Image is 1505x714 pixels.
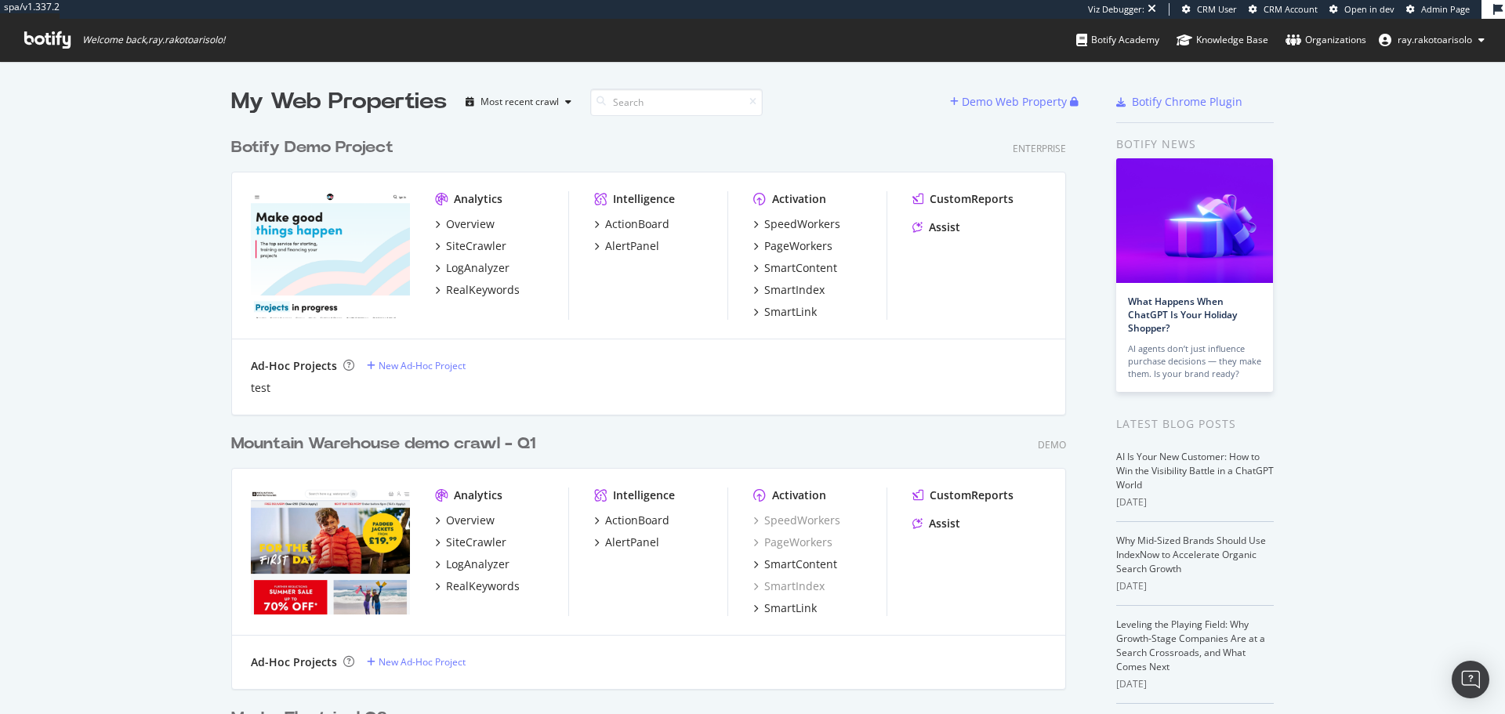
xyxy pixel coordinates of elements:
[753,216,840,232] a: SpeedWorkers
[753,535,832,550] a: PageWorkers
[446,535,506,550] div: SiteCrawler
[753,513,840,528] a: SpeedWorkers
[251,487,410,614] img: Mountain Warehouse demo crawl - Q1
[1076,19,1159,61] a: Botify Academy
[435,578,520,594] a: RealKeywords
[1398,33,1472,46] span: ray.rakotoarisolo
[594,513,669,528] a: ActionBoard
[1116,158,1273,283] img: What Happens When ChatGPT Is Your Holiday Shopper?
[446,578,520,594] div: RealKeywords
[1249,3,1318,16] a: CRM Account
[367,655,466,669] a: New Ad-Hoc Project
[1344,3,1394,15] span: Open in dev
[764,600,817,616] div: SmartLink
[1116,534,1266,575] a: Why Mid-Sized Brands Should Use IndexNow to Accelerate Organic Search Growth
[912,219,960,235] a: Assist
[930,191,1014,207] div: CustomReports
[764,260,837,276] div: SmartContent
[1088,3,1144,16] div: Viz Debugger:
[772,191,826,207] div: Activation
[912,191,1014,207] a: CustomReports
[251,191,410,318] img: ulule.com
[435,556,510,572] a: LogAnalyzer
[1286,19,1366,61] a: Organizations
[251,654,337,670] div: Ad-Hoc Projects
[446,282,520,298] div: RealKeywords
[231,136,400,159] a: Botify Demo Project
[605,513,669,528] div: ActionBoard
[753,304,817,320] a: SmartLink
[1329,3,1394,16] a: Open in dev
[912,516,960,531] a: Assist
[1177,32,1268,48] div: Knowledge Base
[930,487,1014,503] div: CustomReports
[753,600,817,616] a: SmartLink
[929,219,960,235] div: Assist
[950,95,1070,108] a: Demo Web Property
[594,238,659,254] a: AlertPanel
[1132,94,1242,110] div: Botify Chrome Plugin
[1177,19,1268,61] a: Knowledge Base
[251,358,337,374] div: Ad-Hoc Projects
[446,513,495,528] div: Overview
[446,216,495,232] div: Overview
[1182,3,1237,16] a: CRM User
[764,216,840,232] div: SpeedWorkers
[1128,295,1237,335] a: What Happens When ChatGPT Is Your Holiday Shopper?
[446,238,506,254] div: SiteCrawler
[1197,3,1237,15] span: CRM User
[1116,450,1274,491] a: AI Is Your New Customer: How to Win the Visibility Battle in a ChatGPT World
[379,655,466,669] div: New Ad-Hoc Project
[753,282,825,298] a: SmartIndex
[231,86,447,118] div: My Web Properties
[435,238,506,254] a: SiteCrawler
[1116,579,1274,593] div: [DATE]
[1116,415,1274,433] div: Latest Blog Posts
[231,136,393,159] div: Botify Demo Project
[1286,32,1366,48] div: Organizations
[231,433,542,455] a: Mountain Warehouse demo crawl - Q1
[962,94,1067,110] div: Demo Web Property
[446,556,510,572] div: LogAnalyzer
[367,359,466,372] a: New Ad-Hoc Project
[753,556,837,572] a: SmartContent
[1452,661,1489,698] div: Open Intercom Messenger
[590,89,763,116] input: Search
[594,535,659,550] a: AlertPanel
[1366,27,1497,53] button: ray.rakotoarisolo
[912,487,1014,503] a: CustomReports
[753,578,825,594] a: SmartIndex
[764,238,832,254] div: PageWorkers
[613,191,675,207] div: Intelligence
[459,89,578,114] button: Most recent crawl
[764,304,817,320] div: SmartLink
[772,487,826,503] div: Activation
[764,282,825,298] div: SmartIndex
[435,216,495,232] a: Overview
[1116,618,1265,673] a: Leveling the Playing Field: Why Growth-Stage Companies Are at a Search Crossroads, and What Comes...
[1038,438,1066,451] div: Demo
[1128,343,1261,380] div: AI agents don’t just influence purchase decisions — they make them. Is your brand ready?
[82,34,225,46] span: Welcome back, ray.rakotoarisolo !
[435,282,520,298] a: RealKeywords
[1116,495,1274,509] div: [DATE]
[605,216,669,232] div: ActionBoard
[764,556,837,572] div: SmartContent
[605,238,659,254] div: AlertPanel
[481,97,559,107] div: Most recent crawl
[1421,3,1470,15] span: Admin Page
[605,535,659,550] div: AlertPanel
[613,487,675,503] div: Intelligence
[1013,142,1066,155] div: Enterprise
[251,380,270,396] a: test
[1116,94,1242,110] a: Botify Chrome Plugin
[231,433,535,455] div: Mountain Warehouse demo crawl - Q1
[435,260,510,276] a: LogAnalyzer
[379,359,466,372] div: New Ad-Hoc Project
[1116,677,1274,691] div: [DATE]
[435,535,506,550] a: SiteCrawler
